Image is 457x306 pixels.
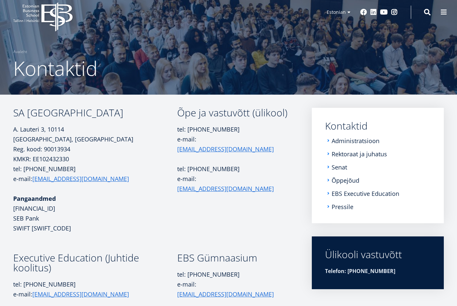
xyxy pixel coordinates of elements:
[177,253,293,263] h3: EBS Gümnaasium
[13,164,177,184] p: tel: [PHONE_NUMBER] e-mail:
[332,151,387,157] a: Rektoraat ja juhatus
[13,154,177,164] p: KMKR: EE102432330
[13,194,177,233] p: [FINANCIAL_ID] SEB Pank SWIFT [SWIFT_CODE]
[177,144,274,154] a: [EMAIL_ADDRESS][DOMAIN_NAME]
[13,55,98,82] span: Kontaktid
[360,9,367,15] a: Facebook
[325,267,395,275] strong: Telefon: [PHONE_NUMBER]
[13,279,177,299] p: tel: [PHONE_NUMBER] e-mail:
[380,9,388,15] a: Youtube
[13,195,56,202] strong: Pangaandmed
[32,289,129,299] a: [EMAIL_ADDRESS][DOMAIN_NAME]
[13,124,177,154] p: A. Lauteri 3, 10114 [GEOGRAPHIC_DATA], [GEOGRAPHIC_DATA] Reg. kood: 90013934
[32,174,129,184] a: [EMAIL_ADDRESS][DOMAIN_NAME]
[177,108,293,118] h3: Õpe ja vastuvõtt (ülikool)
[13,108,177,118] h3: SA [GEOGRAPHIC_DATA]
[177,164,293,174] p: tel: [PHONE_NUMBER]
[332,177,359,184] a: Õppejõud
[177,269,293,299] p: tel: [PHONE_NUMBER] e-mail:
[177,174,293,194] p: e-mail:
[332,138,379,144] a: Administratsioon
[332,164,347,170] a: Senat
[13,253,177,273] h3: Executive Education (Juhtide koolitus)
[332,203,353,210] a: Pressile
[177,124,293,154] p: tel: [PHONE_NUMBER] e-mail:
[177,184,274,194] a: [EMAIL_ADDRESS][DOMAIN_NAME]
[13,48,27,55] a: Avaleht
[391,9,398,15] a: Instagram
[325,250,431,260] div: Ülikooli vastuvõtt
[325,121,431,131] a: Kontaktid
[370,9,377,15] a: Linkedin
[177,289,274,299] a: [EMAIL_ADDRESS][DOMAIN_NAME]
[332,190,399,197] a: EBS Executive Education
